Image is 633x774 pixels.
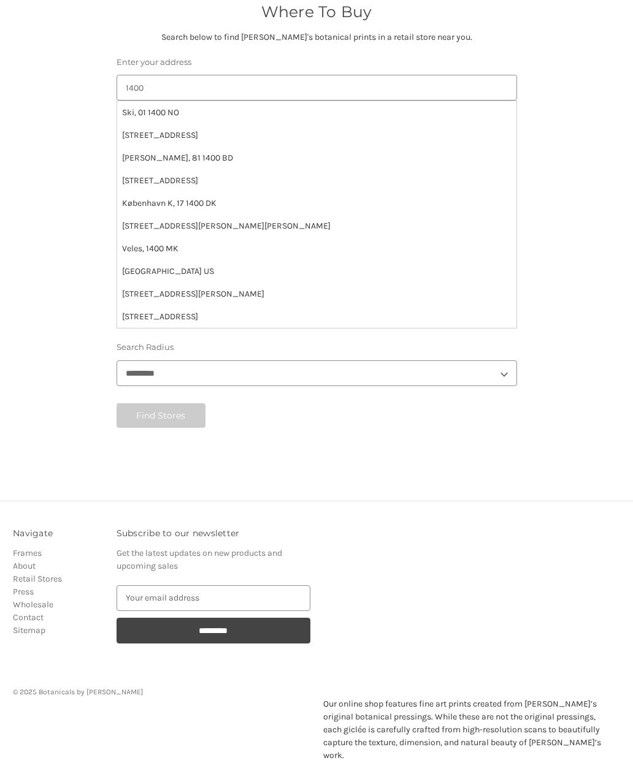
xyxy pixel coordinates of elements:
input: Your email address [117,586,310,612]
li: [STREET_ADDRESS] [117,124,516,147]
label: Enter your address [117,57,517,69]
li: Ski, 01 1400 NO [117,102,516,124]
a: Sitemap [13,626,45,636]
p: Get the latest updates on new products and upcoming sales [117,547,310,573]
li: [STREET_ADDRESS] [117,306,516,328]
h3: Subscribe to our newsletter [117,528,310,541]
a: About [13,561,36,572]
li: [PERSON_NAME], 81 1400 BD [117,147,516,170]
li: [GEOGRAPHIC_DATA] US [117,260,516,283]
li: [STREET_ADDRESS][PERSON_NAME] [117,283,516,306]
li: Veles, 1400 MK [117,238,516,260]
li: [STREET_ADDRESS][PERSON_NAME][PERSON_NAME] [117,215,516,238]
li: [STREET_ADDRESS] [117,170,516,192]
p: © 2025 Botanicals by [PERSON_NAME] [13,687,620,698]
input: Search for an address to find nearby stores [117,75,517,101]
p: Our online shop features fine art prints created from [PERSON_NAME]’s original botanical pressing... [323,698,603,762]
h3: Navigate [13,528,104,541]
label: Search Radius [117,342,517,354]
a: Frames [13,548,42,559]
a: Retail Stores [13,574,62,585]
li: København K, 17 1400 DK [117,192,516,215]
h2: Where To Buy [117,1,517,25]
a: Contact [13,613,44,623]
a: Wholesale [13,600,53,610]
a: Press [13,587,34,598]
button: Find Stores [117,404,206,428]
p: Search below to find [PERSON_NAME]'s botanical prints in a retail store near you. [117,31,517,44]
